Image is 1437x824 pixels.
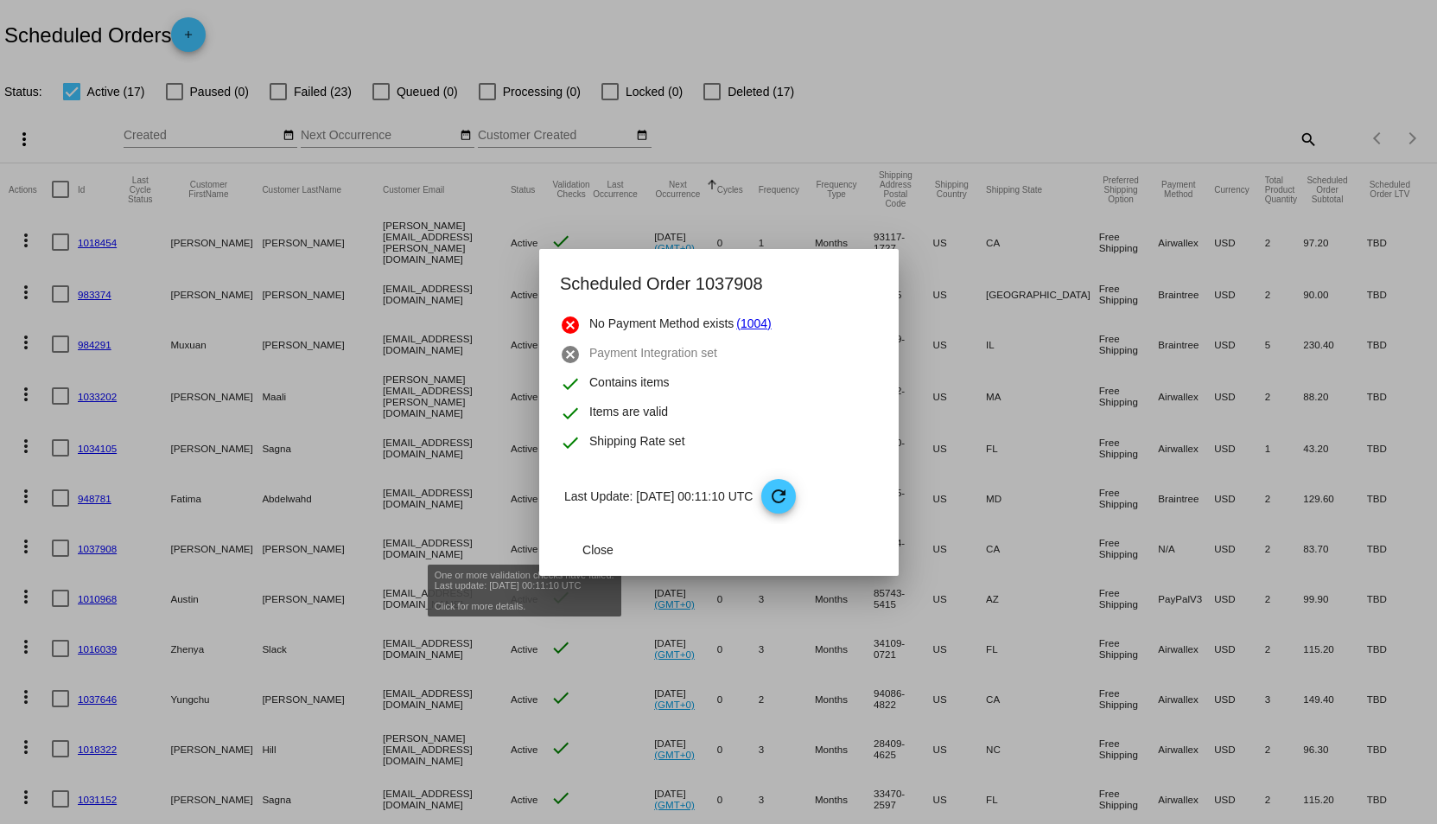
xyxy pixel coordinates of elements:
mat-icon: cancel [560,344,581,365]
mat-icon: check [560,432,581,453]
span: Close [582,543,614,557]
a: (1004) [736,315,771,335]
mat-icon: check [560,374,581,394]
button: Close dialog [560,534,636,565]
span: Contains items [589,374,670,394]
mat-icon: cancel [560,315,581,335]
mat-icon: check [560,403,581,424]
h2: Scheduled Order 1037908 [560,270,878,297]
span: Payment Integration set [589,344,717,365]
span: Shipping Rate set [589,432,685,453]
span: Items are valid [589,403,668,424]
span: No Payment Method exists [589,315,734,335]
mat-icon: refresh [768,486,789,507]
p: Last Update: [DATE] 00:11:10 UTC [564,479,878,514]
